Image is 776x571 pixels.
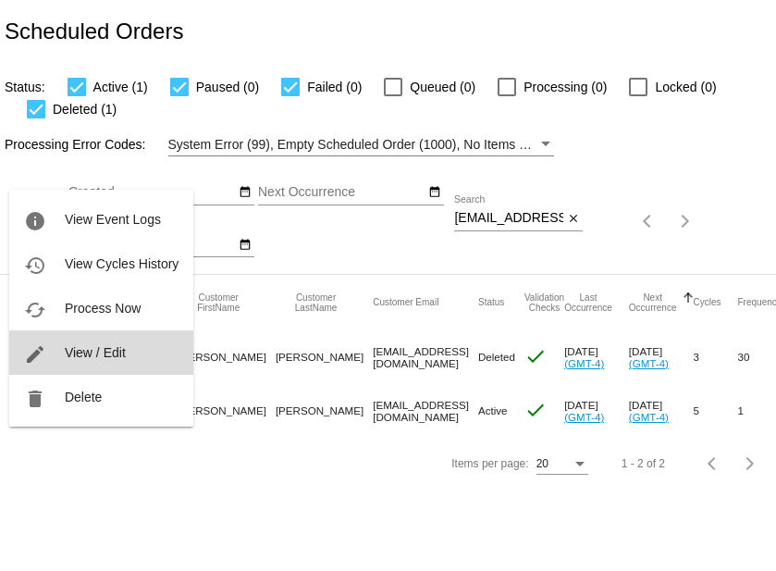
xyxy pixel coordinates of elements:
[65,256,179,271] span: View Cycles History
[24,388,46,410] mat-icon: delete
[65,212,161,227] span: View Event Logs
[24,254,46,277] mat-icon: history
[65,390,102,404] span: Delete
[24,210,46,232] mat-icon: info
[65,301,141,316] span: Process Now
[24,343,46,366] mat-icon: edit
[24,299,46,321] mat-icon: cached
[65,345,126,360] span: View / Edit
